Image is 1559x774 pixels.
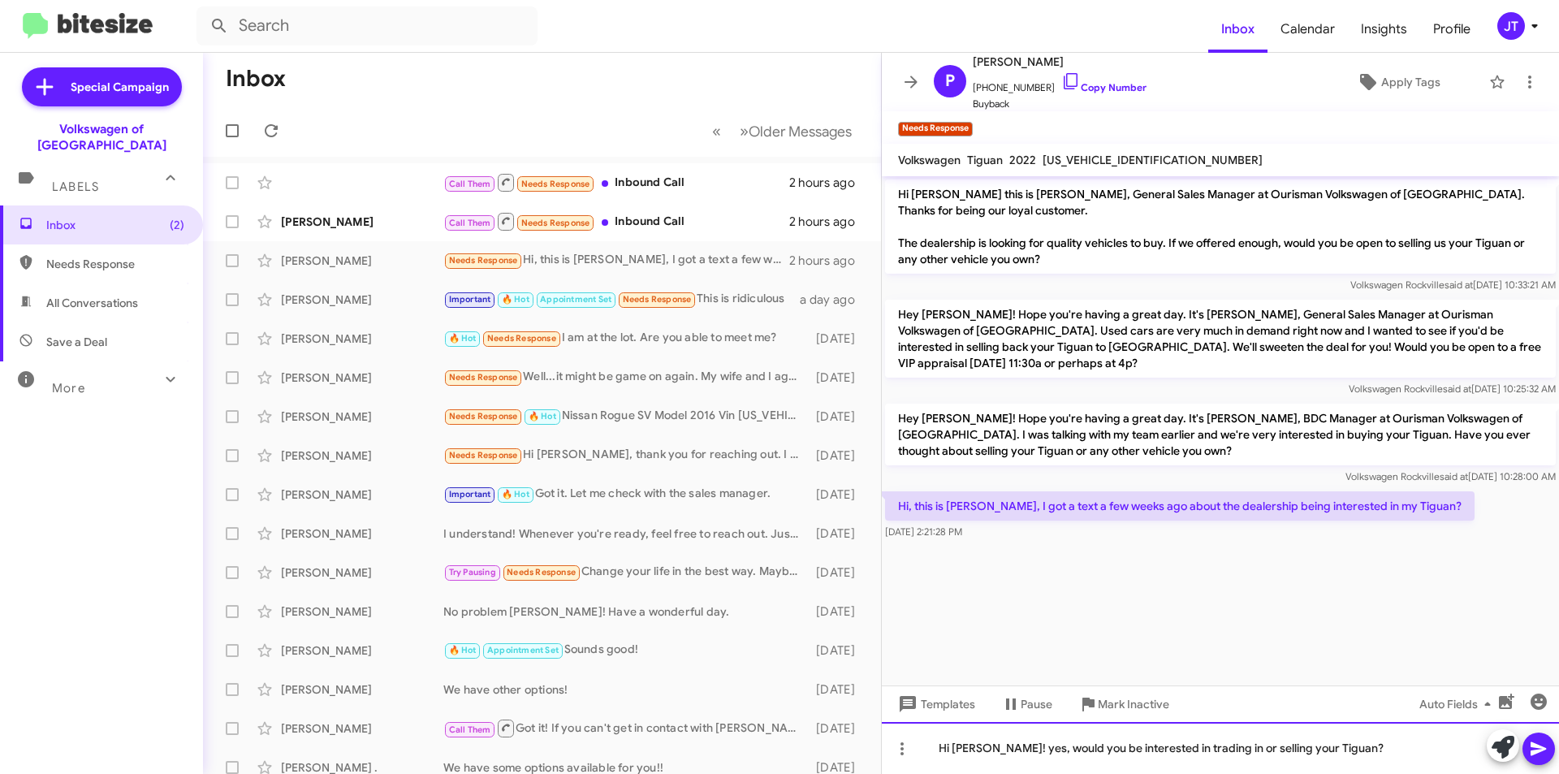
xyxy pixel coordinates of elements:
[443,563,808,582] div: Change your life in the best way. Maybe next week
[449,294,491,305] span: Important
[281,603,443,620] div: [PERSON_NAME]
[281,564,443,581] div: [PERSON_NAME]
[443,446,808,465] div: Hi [PERSON_NAME], thank you for reaching out. I was able to find a better deal for the car, and d...
[973,52,1147,71] span: [PERSON_NAME]
[623,294,692,305] span: Needs Response
[449,179,491,189] span: Call Them
[885,404,1556,465] p: Hey [PERSON_NAME]! Hope you're having a great day. It's [PERSON_NAME], BDC Manager at Ourisman Vo...
[1348,6,1420,53] a: Insights
[1381,67,1440,97] span: Apply Tags
[808,486,868,503] div: [DATE]
[487,645,559,655] span: Appointment Set
[1065,690,1182,719] button: Mark Inactive
[808,331,868,347] div: [DATE]
[1009,153,1036,167] span: 2022
[740,121,749,141] span: »
[196,6,538,45] input: Search
[449,450,518,461] span: Needs Response
[712,121,721,141] span: «
[882,690,988,719] button: Templates
[443,525,808,542] div: I understand! Whenever you're ready, feel free to reach out. Just let me know!
[749,123,852,141] span: Older Messages
[1315,67,1481,97] button: Apply Tags
[281,331,443,347] div: [PERSON_NAME]
[885,491,1475,521] p: Hi, this is [PERSON_NAME], I got a text a few weeks ago about the dealership being interested in ...
[170,217,184,233] span: (2)
[882,722,1559,774] div: Hi [PERSON_NAME]! yes, would you be interested in trading in or selling your Tiguan?
[507,567,576,577] span: Needs Response
[281,214,443,230] div: [PERSON_NAME]
[281,525,443,542] div: [PERSON_NAME]
[789,253,868,269] div: 2 hours ago
[1420,6,1483,53] a: Profile
[443,211,789,231] div: Inbound Call
[973,96,1147,112] span: Buyback
[1443,383,1471,395] span: said at
[449,255,518,266] span: Needs Response
[1349,383,1556,395] span: Volkswagen Rockville [DATE] 10:25:32 AM
[800,292,868,308] div: a day ago
[1043,153,1263,167] span: [US_VEHICLE_IDENTIFICATION_NUMBER]
[281,486,443,503] div: [PERSON_NAME]
[449,645,477,655] span: 🔥 Hot
[443,641,808,659] div: Sounds good!
[449,567,496,577] span: Try Pausing
[449,333,477,344] span: 🔥 Hot
[945,68,955,94] span: P
[885,179,1556,274] p: Hi [PERSON_NAME] this is [PERSON_NAME], General Sales Manager at Ourisman Volkswagen of [GEOGRAPH...
[1483,12,1541,40] button: JT
[281,409,443,425] div: [PERSON_NAME]
[46,256,184,272] span: Needs Response
[1061,81,1147,93] a: Copy Number
[730,115,862,148] button: Next
[789,175,868,191] div: 2 hours ago
[898,153,961,167] span: Volkswagen
[703,115,862,148] nav: Page navigation example
[487,333,556,344] span: Needs Response
[443,603,808,620] div: No problem [PERSON_NAME]! Have a wonderful day.
[449,372,518,383] span: Needs Response
[22,67,182,106] a: Special Campaign
[281,642,443,659] div: [PERSON_NAME]
[789,214,868,230] div: 2 hours ago
[1267,6,1348,53] a: Calendar
[521,179,590,189] span: Needs Response
[443,681,808,698] div: We have other options!
[71,79,169,95] span: Special Campaign
[1098,690,1169,719] span: Mark Inactive
[808,681,868,698] div: [DATE]
[540,294,611,305] span: Appointment Set
[885,300,1556,378] p: Hey [PERSON_NAME]! Hope you're having a great day. It's [PERSON_NAME], General Sales Manager at O...
[443,251,789,270] div: Hi, this is [PERSON_NAME], I got a text a few weeks ago about the dealership being interested in ...
[443,172,789,192] div: Inbound Call
[1208,6,1267,53] a: Inbox
[443,718,808,738] div: Got it! If you can't get in contact with [PERSON_NAME], feel free to reach out to me.
[443,368,808,387] div: Well...it might be game on again. My wife and I agreed for me to take her gas car on weekends for...
[1021,690,1052,719] span: Pause
[281,681,443,698] div: [PERSON_NAME]
[443,329,808,348] div: I am at the lot. Are you able to meet me?
[46,217,184,233] span: Inbox
[967,153,1003,167] span: Tiguan
[1440,470,1468,482] span: said at
[502,489,529,499] span: 🔥 Hot
[808,642,868,659] div: [DATE]
[281,370,443,386] div: [PERSON_NAME]
[895,690,975,719] span: Templates
[449,489,491,499] span: Important
[449,724,491,735] span: Call Them
[808,603,868,620] div: [DATE]
[973,71,1147,96] span: [PHONE_NUMBER]
[988,690,1065,719] button: Pause
[443,407,808,426] div: Nissan Rogue SV Model 2016 Vin [US_VEHICLE_IDENTIFICATION_NUMBER]
[1497,12,1525,40] div: JT
[1350,279,1556,291] span: Volkswagen Rockville [DATE] 10:33:21 AM
[226,66,286,92] h1: Inbox
[521,218,590,228] span: Needs Response
[808,448,868,464] div: [DATE]
[46,334,107,350] span: Save a Deal
[1345,470,1556,482] span: Volkswagen Rockville [DATE] 10:28:00 AM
